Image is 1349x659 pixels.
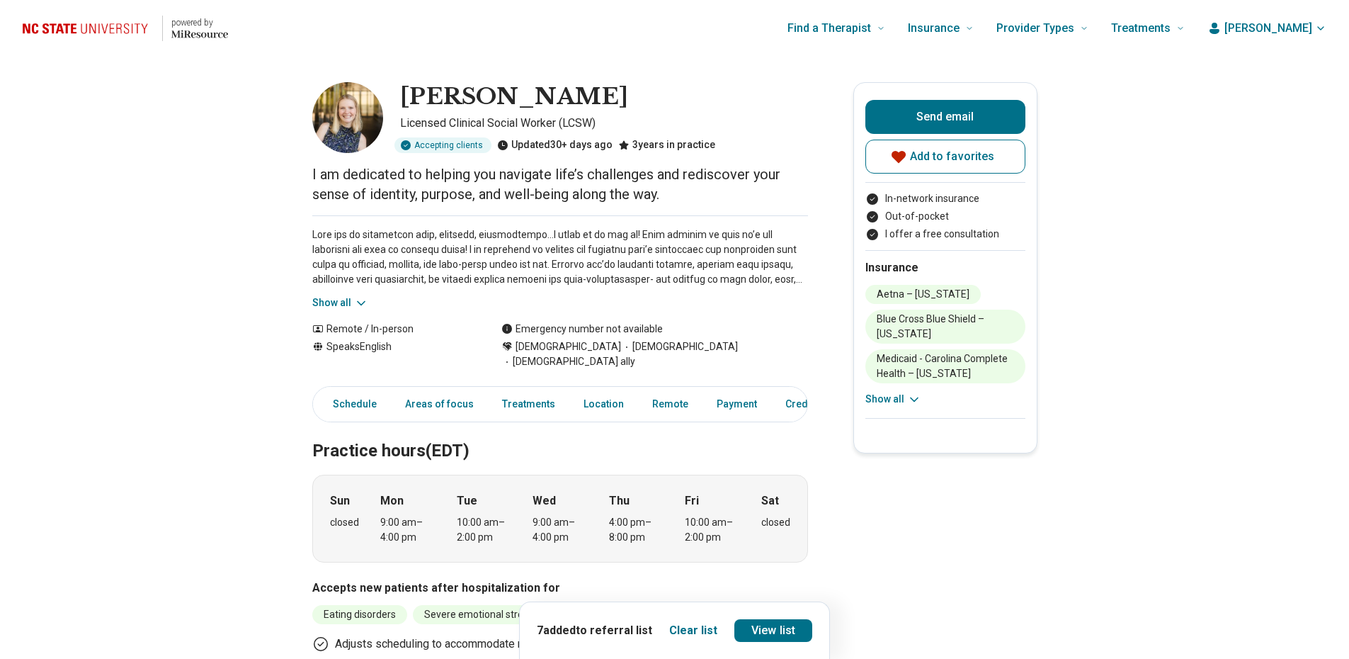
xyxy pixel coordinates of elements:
[316,390,385,419] a: Schedule
[865,227,1025,242] li: I offer a free consultation
[312,227,808,287] p: Lore ips do sitametcon adip, elitsedd, eiusmodtempo…I utlab et do mag al! Enim adminim ve quis no...
[761,515,790,530] div: closed
[708,390,765,419] a: Payment
[996,18,1074,38] span: Provider Types
[761,492,779,509] strong: Sat
[312,339,473,369] div: Speaks English
[413,605,591,624] li: Severe emotional stress or trauma
[400,115,808,132] p: Licensed Clinical Social Worker (LCSW)
[865,349,1025,383] li: Medicaid - Carolina Complete Health – [US_STATE]
[312,322,473,337] div: Remote / In-person
[685,492,699,509] strong: Fri
[457,492,477,509] strong: Tue
[734,619,812,642] a: View list
[312,405,808,463] h2: Practice hours (EDT)
[575,390,632,419] a: Location
[335,636,703,653] p: Adjusts scheduling to accommodate new clients after their hospitalization.
[865,285,981,304] li: Aetna – [US_STATE]
[457,515,511,545] div: 10:00 am – 2:00 pm
[669,622,717,639] button: Clear list
[380,492,404,509] strong: Mon
[609,515,664,545] div: 4:00 pm – 8:00 pm
[621,339,738,354] span: [DEMOGRAPHIC_DATA]
[865,310,1025,344] li: Blue Cross Blue Shield – [US_STATE]
[618,137,715,153] div: 3 years in practice
[865,209,1025,224] li: Out-of-pocket
[312,475,808,563] div: When does the program meet?
[312,580,808,597] h3: Accepts new patients after hospitalization for
[644,390,697,419] a: Remote
[330,492,350,509] strong: Sun
[501,322,663,337] div: Emergency number not available
[865,392,921,407] button: Show all
[394,137,491,153] div: Accepting clients
[865,191,1025,242] ul: Payment options
[312,82,383,153] img: Jessica Stutz, Licensed Clinical Social Worker (LCSW)
[330,515,359,530] div: closed
[501,354,635,369] span: [DEMOGRAPHIC_DATA] ally
[685,515,739,545] div: 10:00 am – 2:00 pm
[171,17,228,28] p: powered by
[609,492,630,509] strong: Thu
[494,390,564,419] a: Treatments
[787,18,871,38] span: Find a Therapist
[1207,20,1326,37] button: [PERSON_NAME]
[312,164,808,204] p: I am dedicated to helping you navigate life’s challenges and rediscover your sense of identity, p...
[23,6,228,51] a: Home page
[1224,20,1312,37] span: [PERSON_NAME]
[312,295,368,310] button: Show all
[312,605,407,624] li: Eating disorders
[380,515,435,545] div: 9:00 am – 4:00 pm
[533,515,587,545] div: 9:00 am – 4:00 pm
[777,390,848,419] a: Credentials
[537,622,652,639] p: 7 added
[865,100,1025,134] button: Send email
[533,492,556,509] strong: Wed
[865,140,1025,174] button: Add to favorites
[908,18,960,38] span: Insurance
[865,191,1025,206] li: In-network insurance
[910,151,995,162] span: Add to favorites
[1111,18,1171,38] span: Treatments
[397,390,482,419] a: Areas of focus
[516,339,621,354] span: [DEMOGRAPHIC_DATA]
[400,82,628,112] h1: [PERSON_NAME]
[865,259,1025,276] h2: Insurance
[497,137,613,153] div: Updated 30+ days ago
[576,624,652,637] span: to referral list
